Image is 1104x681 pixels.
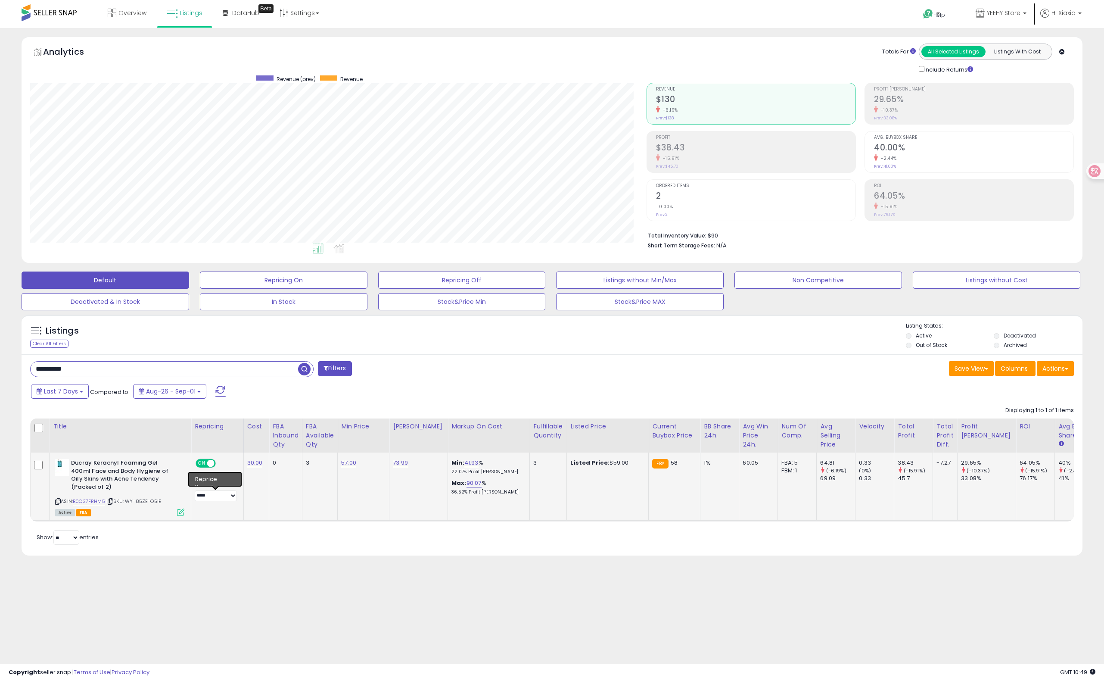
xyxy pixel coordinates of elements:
div: Cost [247,422,266,431]
span: All listings currently available for purchase on Amazon [55,509,75,516]
span: Ordered Items [656,184,855,188]
span: DataHub [232,9,259,17]
div: Avg BB Share [1058,422,1090,440]
small: Avg BB Share. [1058,440,1064,448]
span: | SKU: WY-85ZE-O5IE [106,498,161,505]
i: Get Help [923,9,933,19]
button: Listings With Cost [985,46,1049,57]
span: Revenue (prev) [277,75,316,83]
p: 36.52% Profit [PERSON_NAME] [451,489,523,495]
button: Stock&Price Min [378,293,546,310]
button: Last 7 Days [31,384,89,399]
p: Listing States: [906,322,1082,330]
div: Clear All Filters [30,340,68,348]
b: Total Inventory Value: [648,232,706,239]
a: Help [916,2,962,28]
div: FBA Available Qty [306,422,334,449]
div: Avg Win Price 24h. [743,422,774,449]
span: Profit [PERSON_NAME] [874,87,1073,92]
small: -10.37% [878,107,898,113]
div: 1% [704,459,732,467]
div: 64.81 [820,459,855,467]
div: BB Share 24h. [704,422,735,440]
small: Prev: 76.17% [874,212,895,217]
button: Non Competitive [734,272,902,289]
div: Min Price [341,422,386,431]
div: % [451,459,523,475]
span: Compared to: [90,388,130,396]
h2: $38.43 [656,143,855,154]
a: 73.99 [393,459,408,467]
div: Num of Comp. [781,422,813,440]
label: Active [916,332,932,339]
div: 69.09 [820,475,855,482]
div: 3 [306,459,331,467]
th: The percentage added to the cost of goods (COGS) that forms the calculator for Min & Max prices. [448,419,530,453]
button: Actions [1037,361,1074,376]
span: Help [933,11,945,19]
p: 22.07% Profit [PERSON_NAME] [451,469,523,475]
a: 41.93 [464,459,479,467]
button: Columns [995,361,1036,376]
div: Title [53,422,187,431]
div: 29.65% [961,459,1016,467]
span: Columns [1001,364,1028,373]
span: Show: entries [37,533,99,541]
button: Default [22,272,189,289]
div: 40% [1058,459,1093,467]
a: 90.07 [466,479,482,487]
button: Listings without Min/Max [556,272,724,289]
small: -2.44% [878,155,897,162]
button: Repricing On [200,272,367,289]
div: FBM: 1 [781,467,810,475]
small: (-10.37%) [967,467,989,474]
small: 0.00% [656,203,673,210]
small: (-15.91%) [904,467,925,474]
h2: 2 [656,191,855,203]
button: Aug-26 - Sep-01 [133,384,206,399]
small: Prev: 33.08% [874,116,897,121]
span: YEEHY Store [987,9,1020,17]
span: Overview [118,9,146,17]
small: (-15.91%) [1025,467,1047,474]
a: Hi Xiaxia [1040,9,1082,28]
small: (0%) [859,467,871,474]
div: 41% [1058,475,1093,482]
small: (-6.19%) [826,467,846,474]
h2: 64.05% [874,191,1073,203]
div: $59.00 [570,459,642,467]
div: Current Buybox Price [652,422,697,440]
button: Stock&Price MAX [556,293,724,310]
b: Ducray Keracnyl Foaming Gel 400ml Face and Body Hygiene of Oily Skins with Acne Tendency (Packed ... [71,459,176,493]
span: ROI [874,184,1073,188]
small: FBA [652,459,668,469]
div: Total Profit Diff. [936,422,954,449]
small: Prev: 41.00% [874,164,896,169]
div: 0.33 [859,459,894,467]
label: Deactivated [1004,332,1036,339]
button: All Selected Listings [921,46,986,57]
div: 3 [533,459,560,467]
span: Profit [656,135,855,140]
div: % [451,479,523,495]
div: Displaying 1 to 1 of 1 items [1005,406,1074,415]
div: Markup on Cost [451,422,526,431]
button: Filters [318,361,351,376]
label: Out of Stock [916,341,947,349]
span: 58 [671,459,678,467]
h5: Analytics [43,46,101,60]
img: 21L+yJC075L._SL40_.jpg [55,459,69,476]
label: Archived [1004,341,1027,349]
div: Include Returns [912,64,983,74]
h5: Listings [46,325,79,337]
b: Max: [451,479,466,487]
h2: 29.65% [874,94,1073,106]
div: 0.33 [859,475,894,482]
small: Prev: $138 [656,116,674,121]
h2: 40.00% [874,143,1073,154]
span: Last 7 Days [44,387,78,396]
span: FBA [76,509,91,516]
div: -7.27 [936,459,951,467]
span: Revenue [656,87,855,92]
div: [PERSON_NAME] [393,422,444,431]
